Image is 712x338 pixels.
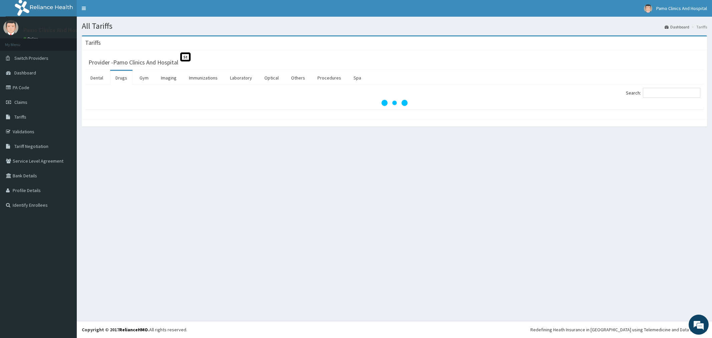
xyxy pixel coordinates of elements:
[82,22,707,30] h1: All Tariffs
[156,71,182,85] a: Imaging
[77,321,712,338] footer: All rights reserved.
[184,71,223,85] a: Immunizations
[312,71,346,85] a: Procedures
[23,36,39,41] a: Online
[348,71,367,85] a: Spa
[656,5,707,11] span: Pamo Clinics And Hospital
[14,55,48,61] span: Switch Providers
[82,327,149,333] strong: Copyright © 2017 .
[180,52,191,61] span: St
[85,71,108,85] a: Dental
[225,71,257,85] a: Laboratory
[14,99,27,105] span: Claims
[643,88,700,98] input: Search:
[626,88,700,98] label: Search:
[119,327,148,333] a: RelianceHMO
[530,326,707,333] div: Redefining Heath Insurance in [GEOGRAPHIC_DATA] using Telemedicine and Data Science!
[134,71,154,85] a: Gym
[381,90,408,116] svg: audio-loading
[644,4,652,13] img: User Image
[14,114,26,120] span: Tariffs
[665,24,689,30] a: Dashboard
[3,20,18,35] img: User Image
[85,40,101,46] h3: Tariffs
[88,59,178,65] h3: Provider - Pamo Clinics And Hospital
[14,143,48,149] span: Tariff Negotiation
[14,70,36,76] span: Dashboard
[690,24,707,30] li: Tariffs
[286,71,310,85] a: Others
[259,71,284,85] a: Optical
[110,71,133,85] a: Drugs
[23,27,90,33] p: Pamo Clinics And Hospital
